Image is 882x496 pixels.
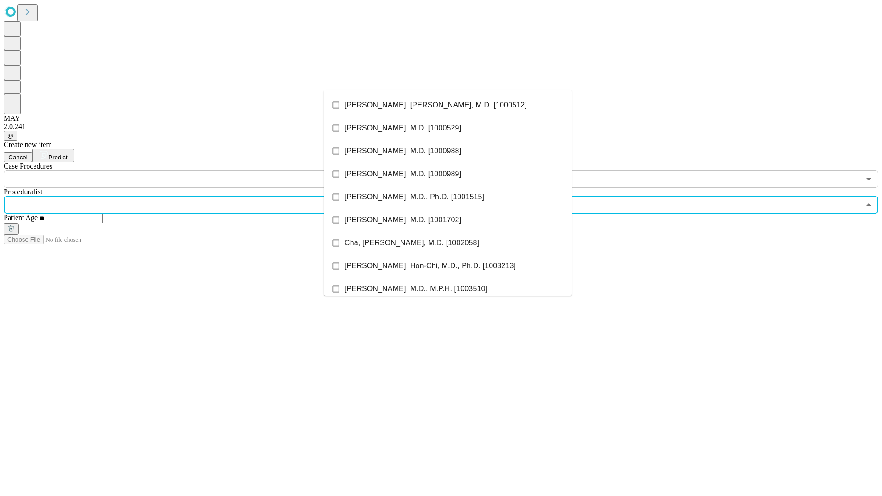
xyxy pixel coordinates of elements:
[4,114,878,123] div: MAY
[4,214,38,221] span: Patient Age
[345,169,461,180] span: [PERSON_NAME], M.D. [1000989]
[4,131,17,141] button: @
[4,141,52,148] span: Create new item
[8,154,28,161] span: Cancel
[345,192,484,203] span: [PERSON_NAME], M.D., Ph.D. [1001515]
[862,173,875,186] button: Open
[345,260,516,271] span: [PERSON_NAME], Hon-Chi, M.D., Ph.D. [1003213]
[4,152,32,162] button: Cancel
[345,100,527,111] span: [PERSON_NAME], [PERSON_NAME], M.D. [1000512]
[7,132,14,139] span: @
[4,123,878,131] div: 2.0.241
[4,188,42,196] span: Proceduralist
[32,149,74,162] button: Predict
[345,237,479,248] span: Cha, [PERSON_NAME], M.D. [1002058]
[862,198,875,211] button: Close
[345,146,461,157] span: [PERSON_NAME], M.D. [1000988]
[345,214,461,225] span: [PERSON_NAME], M.D. [1001702]
[4,162,52,170] span: Scheduled Procedure
[48,154,67,161] span: Predict
[345,283,487,294] span: [PERSON_NAME], M.D., M.P.H. [1003510]
[345,123,461,134] span: [PERSON_NAME], M.D. [1000529]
